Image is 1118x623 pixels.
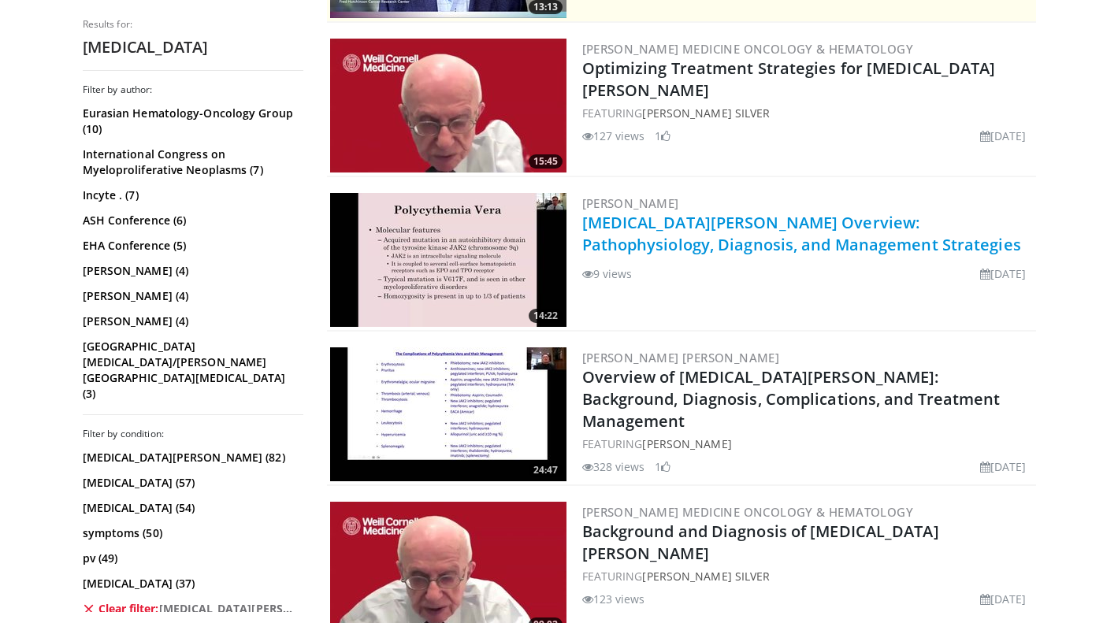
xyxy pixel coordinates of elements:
a: [PERSON_NAME] [582,195,679,211]
a: [GEOGRAPHIC_DATA][MEDICAL_DATA]/[PERSON_NAME][GEOGRAPHIC_DATA][MEDICAL_DATA] (3) [83,339,299,402]
li: 328 views [582,458,645,475]
p: Results for: [83,18,303,31]
a: International Congress on Myeloproliferative Neoplasms (7) [83,146,299,178]
a: [PERSON_NAME] [642,436,731,451]
a: Eurasian Hematology-Oncology Group (10) [83,106,299,137]
li: [DATE] [980,591,1027,607]
a: [MEDICAL_DATA] (57) [83,475,299,491]
a: 15:45 [330,39,566,172]
span: [MEDICAL_DATA][PERSON_NAME] [159,601,299,617]
a: Background and Diagnosis of [MEDICAL_DATA][PERSON_NAME] [582,521,939,564]
a: [PERSON_NAME] Medicine Oncology & Hematology [582,41,914,57]
h2: [MEDICAL_DATA] [83,37,303,57]
li: [DATE] [980,128,1027,144]
div: FEATURING [582,436,1033,452]
li: 1 [655,458,670,475]
a: 14:22 [330,193,566,327]
a: [PERSON_NAME] (4) [83,263,299,279]
div: FEATURING [582,105,1033,121]
h3: Filter by author: [83,83,303,96]
h3: Filter by condition: [83,428,303,440]
div: FEATURING [582,568,1033,584]
a: EHA Conference (5) [83,238,299,254]
a: [MEDICAL_DATA] (37) [83,576,299,591]
a: [PERSON_NAME] Medicine Oncology & Hematology [582,504,914,520]
img: 18a98611-ee61-40ea-8dad-91cc3e31a9c2.300x170_q85_crop-smart_upscale.jpg [330,347,566,481]
a: Incyte . (7) [83,187,299,203]
li: [DATE] [980,458,1027,475]
a: [PERSON_NAME] [PERSON_NAME] [582,350,780,365]
li: 1 [655,128,670,144]
a: [PERSON_NAME] Silver [642,569,770,584]
li: [DATE] [980,265,1027,282]
a: Clear filter:[MEDICAL_DATA][PERSON_NAME] [83,601,299,617]
img: d3567df5-8547-4cd7-ad29-e3b38f413b9f.300x170_q85_crop-smart_upscale.jpg [330,193,566,327]
a: Optimizing Treatment Strategies for [MEDICAL_DATA][PERSON_NAME] [582,57,996,101]
a: ASH Conference (6) [83,213,299,228]
li: 123 views [582,591,645,607]
a: [PERSON_NAME] Silver [642,106,770,121]
li: 127 views [582,128,645,144]
span: 15:45 [529,154,563,169]
a: [PERSON_NAME] (4) [83,313,299,329]
a: [MEDICAL_DATA][PERSON_NAME] Overview: Pathophysiology, Diagnosis, and Management Strategies [582,212,1021,255]
a: pv (49) [83,551,299,566]
span: 24:47 [529,463,563,477]
a: Overview of [MEDICAL_DATA][PERSON_NAME]: Background, Diagnosis, Complications, and Treatment Mana... [582,366,1001,432]
a: [MEDICAL_DATA][PERSON_NAME] (82) [83,450,299,465]
img: 6c7fe3ed-675c-4f9d-a941-134e79e60053.300x170_q85_crop-smart_upscale.jpg [330,39,566,172]
a: [MEDICAL_DATA] (54) [83,500,299,516]
a: 24:47 [330,347,566,481]
a: [PERSON_NAME] (4) [83,288,299,304]
a: symptoms (50) [83,525,299,541]
li: 9 views [582,265,633,282]
span: 14:22 [529,309,563,323]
